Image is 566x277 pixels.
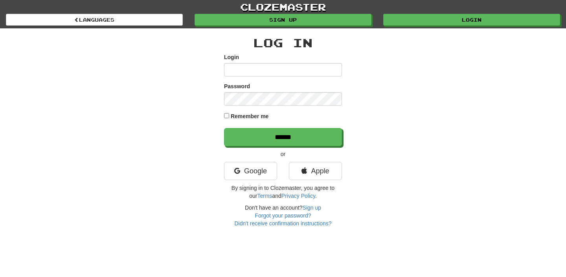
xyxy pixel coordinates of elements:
[224,82,250,90] label: Password
[224,36,342,49] h2: Log In
[257,193,272,199] a: Terms
[303,204,321,211] a: Sign up
[289,162,342,180] a: Apple
[224,150,342,158] p: or
[224,204,342,227] div: Don't have an account?
[224,184,342,200] p: By signing in to Clozemaster, you agree to our and .
[195,14,371,26] a: Sign up
[224,53,239,61] label: Login
[6,14,183,26] a: Languages
[281,193,315,199] a: Privacy Policy
[224,162,277,180] a: Google
[383,14,560,26] a: Login
[234,220,331,227] a: Didn't receive confirmation instructions?
[231,112,269,120] label: Remember me
[255,212,311,219] a: Forgot your password?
